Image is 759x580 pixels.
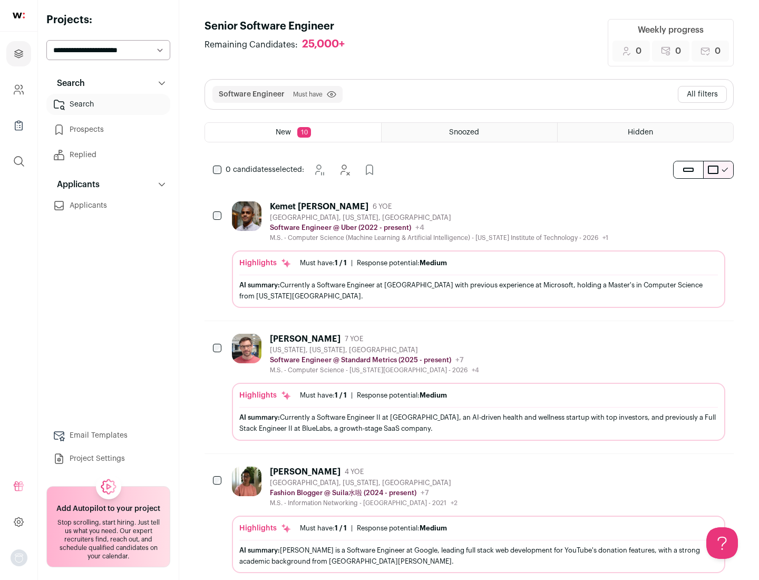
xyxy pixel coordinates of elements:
div: M.S. - Computer Science - [US_STATE][GEOGRAPHIC_DATA] - 2026 [270,366,479,374]
span: Medium [420,392,447,399]
button: Search [46,73,170,94]
span: Snoozed [449,129,479,136]
iframe: Help Scout Beacon - Open [706,527,738,559]
button: Snooze [308,159,329,180]
div: Weekly progress [638,24,704,36]
span: Medium [420,525,447,531]
div: Must have: [300,259,347,267]
button: Add to Prospects [359,159,380,180]
div: 25,000+ [302,38,345,51]
h2: Add Autopilot to your project [56,504,160,514]
a: Kemet [PERSON_NAME] 6 YOE [GEOGRAPHIC_DATA], [US_STATE], [GEOGRAPHIC_DATA] Software Engineer @ Ub... [232,201,725,308]
p: Applicants [51,178,100,191]
img: 92c6d1596c26b24a11d48d3f64f639effaf6bd365bf059bea4cfc008ddd4fb99.jpg [232,334,261,363]
span: +4 [472,367,479,373]
p: Search [51,77,85,90]
img: 927442a7649886f10e33b6150e11c56b26abb7af887a5a1dd4d66526963a6550.jpg [232,201,261,231]
a: Projects [6,41,31,66]
div: M.S. - Information Networking - [GEOGRAPHIC_DATA] - 2021 [270,499,458,507]
a: Project Settings [46,448,170,469]
span: selected: [226,165,304,175]
button: Open dropdown [11,549,27,566]
a: [PERSON_NAME] 7 YOE [US_STATE], [US_STATE], [GEOGRAPHIC_DATA] Software Engineer @ Standard Metric... [232,334,725,440]
div: Highlights [239,523,291,534]
div: Response potential: [357,259,447,267]
span: 0 [715,45,721,57]
span: +4 [415,224,424,231]
div: M.S. - Computer Science (Machine Learning & Artificial Intelligence) - [US_STATE] Institute of Te... [270,234,608,242]
a: Company Lists [6,113,31,138]
ul: | [300,524,447,533]
p: Software Engineer @ Standard Metrics (2025 - present) [270,356,451,364]
div: Must have: [300,524,347,533]
span: New [276,129,291,136]
div: [PERSON_NAME] [270,334,340,344]
span: 1 / 1 [335,259,347,266]
button: Applicants [46,174,170,195]
div: Highlights [239,258,291,268]
span: +1 [602,235,608,241]
a: Search [46,94,170,115]
a: Prospects [46,119,170,140]
a: Company and ATS Settings [6,77,31,102]
span: +2 [451,500,458,506]
p: Software Engineer @ Uber (2022 - present) [270,224,411,232]
span: AI summary: [239,282,280,288]
a: Replied [46,144,170,166]
span: +7 [455,356,464,364]
span: 1 / 1 [335,525,347,531]
span: 0 candidates [226,166,272,173]
div: Kemet [PERSON_NAME] [270,201,368,212]
a: Add Autopilot to your project Stop scrolling, start hiring. Just tell us what you need. Our exper... [46,486,170,567]
span: 6 YOE [373,202,392,211]
span: Hidden [628,129,653,136]
span: 7 YOE [345,335,363,343]
div: Must have: [300,391,347,400]
button: Software Engineer [219,89,285,100]
a: Hidden [558,123,733,142]
ul: | [300,391,447,400]
span: 1 / 1 [335,392,347,399]
h2: Projects: [46,13,170,27]
span: Must have [293,90,323,99]
h1: Senior Software Engineer [205,19,355,34]
span: +7 [421,489,429,497]
div: Stop scrolling, start hiring. Just tell us what you need. Our expert recruiters find, reach out, ... [53,518,163,560]
span: Medium [420,259,447,266]
a: Applicants [46,195,170,216]
div: [PERSON_NAME] [270,467,340,477]
div: Currently a Software Engineer at [GEOGRAPHIC_DATA] with previous experience at Microsoft, holding... [239,279,718,302]
div: Highlights [239,390,291,401]
span: AI summary: [239,547,280,554]
p: Fashion Blogger @ Suila水啦 (2024 - present) [270,489,416,497]
span: 0 [636,45,641,57]
span: 4 YOE [345,468,364,476]
div: [GEOGRAPHIC_DATA], [US_STATE], [GEOGRAPHIC_DATA] [270,214,608,222]
a: Email Templates [46,425,170,446]
button: Hide [334,159,355,180]
div: Response potential: [357,524,447,533]
div: [US_STATE], [US_STATE], [GEOGRAPHIC_DATA] [270,346,479,354]
a: Snoozed [382,123,557,142]
span: 10 [297,127,311,138]
a: [PERSON_NAME] 4 YOE [GEOGRAPHIC_DATA], [US_STATE], [GEOGRAPHIC_DATA] Fashion Blogger @ Suila水啦 (2... [232,467,725,573]
div: [PERSON_NAME] is a Software Engineer at Google, leading full stack web development for YouTube's ... [239,545,718,567]
button: All filters [678,86,727,103]
div: Response potential: [357,391,447,400]
div: Currently a Software Engineer II at [GEOGRAPHIC_DATA], an AI-driven health and wellness startup w... [239,412,718,434]
span: 0 [675,45,681,57]
div: [GEOGRAPHIC_DATA], [US_STATE], [GEOGRAPHIC_DATA] [270,479,458,487]
span: Remaining Candidates: [205,38,298,51]
img: ebffc8b94a612106133ad1a79c5dcc917f1f343d62299c503ebb759c428adb03.jpg [232,467,261,496]
img: nopic.png [11,549,27,566]
img: wellfound-shorthand-0d5821cbd27db2630d0214b213865d53afaa358527fdda9d0ea32b1df1b89c2c.svg [13,13,25,18]
ul: | [300,259,447,267]
span: AI summary: [239,414,280,421]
